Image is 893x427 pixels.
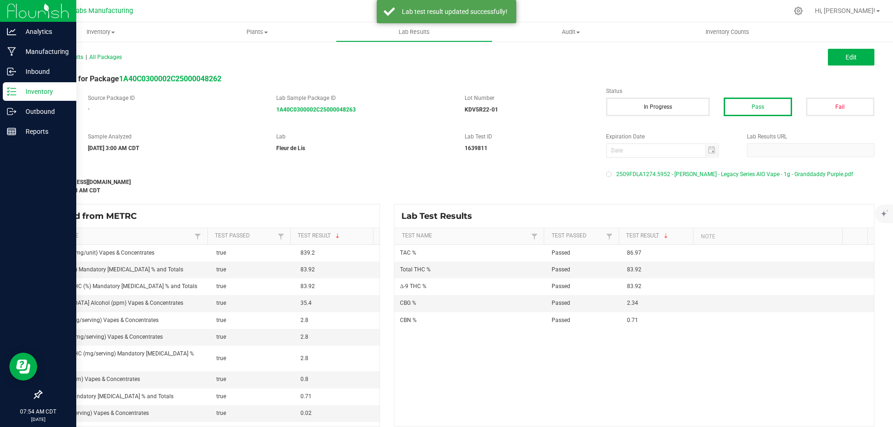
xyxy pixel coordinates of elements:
[7,67,16,76] inline-svg: Inbound
[402,232,529,240] a: Test NameSortable
[529,230,540,242] a: Filter
[57,7,133,15] span: Teal Labs Manufacturing
[7,127,16,136] inline-svg: Reports
[400,250,416,256] span: TAC %
[336,22,493,42] a: Lab Results
[649,22,806,42] a: Inventory Counts
[300,355,308,361] span: 2.8
[465,106,498,113] strong: KDV5R22-01
[400,7,509,16] div: Lab test result updated successfully!
[216,334,226,340] span: true
[300,283,315,289] span: 83.92
[400,317,417,323] span: CBN %
[47,393,173,400] span: CBN (%) Mandatory [MEDICAL_DATA] % and Totals
[828,49,874,66] button: Edit
[48,232,192,240] a: Test NameSortable
[216,355,226,361] span: true
[401,211,479,221] span: Lab Test Results
[216,266,226,273] span: true
[627,266,641,273] span: 83.92
[180,28,335,36] span: Plants
[300,334,308,340] span: 2.8
[22,28,179,36] span: Inventory
[627,317,638,323] span: 0.71
[192,230,203,242] a: Filter
[16,126,72,137] p: Reports
[48,211,144,221] span: Synced from METRC
[300,317,308,323] span: 2.8
[216,410,226,416] span: true
[400,283,427,289] span: Δ-9 THC %
[216,300,226,306] span: true
[300,410,312,416] span: 0.02
[47,317,159,323] span: Δ-9 THC (mg/serving) Vapes & Concentrates
[627,283,641,289] span: 83.92
[216,317,226,323] span: true
[47,410,149,416] span: CBN (mg/serving) Vapes & Concentrates
[627,300,638,306] span: 2.34
[300,266,315,273] span: 83.92
[16,26,72,37] p: Analytics
[41,167,592,176] label: Last Modified
[300,393,312,400] span: 0.71
[7,107,16,116] inline-svg: Outbound
[552,283,570,289] span: Passed
[693,228,842,245] th: Note
[493,28,649,36] span: Audit
[41,74,221,83] span: Lab Result for Package
[747,132,874,141] label: Lab Results URL
[724,98,792,116] button: Pass
[22,22,179,42] a: Inventory
[7,47,16,56] inline-svg: Manufacturing
[627,250,641,256] span: 86.97
[7,87,16,96] inline-svg: Inventory
[89,54,122,60] span: All Packages
[119,74,221,83] strong: 1A40C0300002C25000048262
[215,232,275,240] a: Test PassedSortable
[216,393,226,400] span: true
[606,98,710,116] button: In Progress
[276,106,356,113] a: 1A40C0300002C25000048263
[47,350,194,366] span: Total Δ-9 THC (mg/serving) Mandatory [MEDICAL_DATA] % and Totals
[276,94,451,102] label: Lab Sample Package ID
[47,266,183,273] span: Δ-9 THC (%) Mandatory [MEDICAL_DATA] % and Totals
[662,232,670,240] span: Sortable
[86,54,87,60] span: |
[552,266,570,273] span: Passed
[88,145,139,151] strong: [DATE] 3:00 AM CDT
[300,250,315,256] span: 839.2
[16,106,72,117] p: Outbound
[465,132,592,141] label: Lab Test ID
[552,232,604,240] a: Test PassedSortable
[465,145,487,151] strong: 1639811
[216,283,226,289] span: true
[179,22,336,42] a: Plants
[216,250,226,256] span: true
[298,232,370,240] a: Test ResultSortable
[626,232,690,240] a: Test ResultSortable
[846,53,857,61] span: Edit
[47,334,163,340] span: Total THC (mg/serving) Vapes & Concentrates
[9,353,37,381] iframe: Resource center
[216,376,226,382] span: true
[300,376,308,382] span: 0.8
[616,167,853,181] span: 2509FDLA1274.5952 - [PERSON_NAME] - Legacy Series AIO Vape - 1g - Granddaddy Purple.pdf
[88,132,262,141] label: Sample Analyzed
[16,86,72,97] p: Inventory
[793,7,804,15] div: Manage settings
[604,230,615,242] a: Filter
[47,300,183,306] span: [MEDICAL_DATA] Alcohol (ppm) Vapes & Concentrates
[88,105,89,112] span: -
[16,46,72,57] p: Manufacturing
[47,283,197,289] span: Total Δ-9 THC (%) Mandatory [MEDICAL_DATA] % and Totals
[493,22,649,42] a: Audit
[7,27,16,36] inline-svg: Analytics
[552,300,570,306] span: Passed
[4,407,72,416] p: 07:54 AM CDT
[552,317,570,323] span: Passed
[400,300,416,306] span: CBG %
[47,250,154,256] span: Total THC (mg/unit) Vapes & Concentrates
[606,87,874,95] label: Status
[465,94,592,102] label: Lot Number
